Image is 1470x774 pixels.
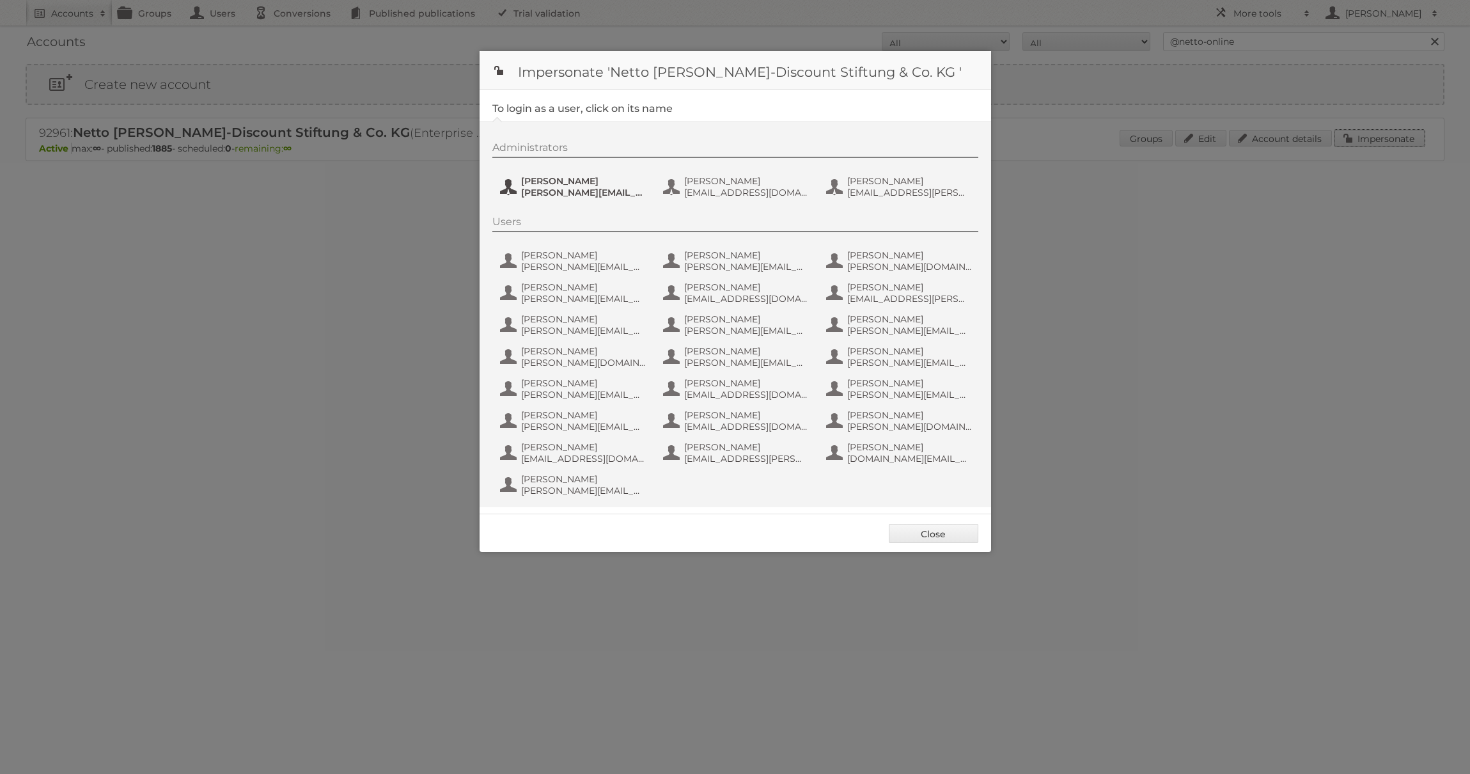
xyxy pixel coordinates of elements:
button: [PERSON_NAME] [PERSON_NAME][EMAIL_ADDRESS][DOMAIN_NAME] [825,376,975,402]
span: [PERSON_NAME][EMAIL_ADDRESS][DOMAIN_NAME] [521,261,645,272]
span: [PERSON_NAME] [684,175,808,187]
button: [PERSON_NAME] [EMAIL_ADDRESS][PERSON_NAME][PERSON_NAME][DOMAIN_NAME] [662,440,812,466]
span: [PERSON_NAME][EMAIL_ADDRESS][DOMAIN_NAME] [847,389,971,400]
span: [PERSON_NAME] [847,175,971,187]
button: [PERSON_NAME] [PERSON_NAME][DOMAIN_NAME][EMAIL_ADDRESS][PERSON_NAME][DOMAIN_NAME] [825,408,975,434]
button: [PERSON_NAME] [PERSON_NAME][EMAIL_ADDRESS][PERSON_NAME][PERSON_NAME][DOMAIN_NAME] [662,312,812,338]
button: [PERSON_NAME] [PERSON_NAME][EMAIL_ADDRESS][DOMAIN_NAME] [499,248,649,274]
span: [PERSON_NAME] [847,281,971,293]
span: [PERSON_NAME] [521,441,645,453]
span: [PERSON_NAME][EMAIL_ADDRESS][PERSON_NAME][DOMAIN_NAME] [847,357,971,368]
button: [PERSON_NAME] [EMAIL_ADDRESS][DOMAIN_NAME] [662,408,812,434]
span: [PERSON_NAME][EMAIL_ADDRESS][PERSON_NAME][PERSON_NAME][DOMAIN_NAME] [684,325,808,336]
span: [PERSON_NAME] [847,345,971,357]
button: [PERSON_NAME] [PERSON_NAME][EMAIL_ADDRESS][PERSON_NAME][PERSON_NAME][DOMAIN_NAME] [499,408,649,434]
span: [PERSON_NAME][EMAIL_ADDRESS][PERSON_NAME][PERSON_NAME][DOMAIN_NAME] [684,357,808,368]
span: [PERSON_NAME] [684,409,808,421]
button: [PERSON_NAME] [PERSON_NAME][EMAIL_ADDRESS][PERSON_NAME][PERSON_NAME][DOMAIN_NAME] [825,312,975,338]
span: [PERSON_NAME] [684,345,808,357]
span: [PERSON_NAME][EMAIL_ADDRESS][PERSON_NAME][PERSON_NAME][DOMAIN_NAME] [847,325,971,336]
span: [PERSON_NAME] [684,441,808,453]
span: [EMAIL_ADDRESS][PERSON_NAME][PERSON_NAME][DOMAIN_NAME] [847,293,971,304]
span: [EMAIL_ADDRESS][DOMAIN_NAME] [684,293,808,304]
span: [PERSON_NAME][DOMAIN_NAME][EMAIL_ADDRESS][PERSON_NAME][PERSON_NAME][DOMAIN_NAME] [521,357,645,368]
button: [PERSON_NAME] [PERSON_NAME][EMAIL_ADDRESS][PERSON_NAME][DOMAIN_NAME] [825,344,975,370]
span: [PERSON_NAME] [521,313,645,325]
button: [PERSON_NAME] [PERSON_NAME][EMAIL_ADDRESS][PERSON_NAME][DOMAIN_NAME] [499,280,649,306]
button: [PERSON_NAME] [EMAIL_ADDRESS][PERSON_NAME][PERSON_NAME][DOMAIN_NAME] [825,174,975,200]
span: [PERSON_NAME] [684,249,808,261]
button: [PERSON_NAME] [PERSON_NAME][EMAIL_ADDRESS][PERSON_NAME][DOMAIN_NAME] [499,174,649,200]
span: [PERSON_NAME][DOMAIN_NAME][EMAIL_ADDRESS][PERSON_NAME][PERSON_NAME][DOMAIN_NAME] [847,261,971,272]
span: [EMAIL_ADDRESS][PERSON_NAME][PERSON_NAME][DOMAIN_NAME] [847,187,971,198]
span: [PERSON_NAME][EMAIL_ADDRESS][PERSON_NAME][DOMAIN_NAME] [521,293,645,304]
legend: To login as a user, click on its name [492,102,673,115]
button: [PERSON_NAME] [EMAIL_ADDRESS][DOMAIN_NAME] [662,280,812,306]
span: [EMAIL_ADDRESS][DOMAIN_NAME] [521,453,645,464]
span: [PERSON_NAME][EMAIL_ADDRESS][DOMAIN_NAME] [521,325,645,336]
h1: Impersonate 'Netto [PERSON_NAME]-Discount Stiftung & Co. KG ' [480,51,991,90]
span: [PERSON_NAME][EMAIL_ADDRESS][PERSON_NAME][DOMAIN_NAME] [521,485,645,496]
span: [PERSON_NAME][EMAIL_ADDRESS][PERSON_NAME][PERSON_NAME][DOMAIN_NAME] [521,421,645,432]
span: [PERSON_NAME] [684,281,808,293]
button: [PERSON_NAME] [EMAIL_ADDRESS][PERSON_NAME][PERSON_NAME][DOMAIN_NAME] [825,280,975,306]
button: [PERSON_NAME] [PERSON_NAME][EMAIL_ADDRESS][PERSON_NAME][PERSON_NAME][DOMAIN_NAME] [499,376,649,402]
button: [PERSON_NAME] [PERSON_NAME][EMAIL_ADDRESS][PERSON_NAME][PERSON_NAME][DOMAIN_NAME] [662,344,812,370]
button: [PERSON_NAME] [EMAIL_ADDRESS][DOMAIN_NAME] [662,174,812,200]
span: [PERSON_NAME][DOMAIN_NAME][EMAIL_ADDRESS][PERSON_NAME][DOMAIN_NAME] [847,421,971,432]
span: [PERSON_NAME] [847,409,971,421]
span: [PERSON_NAME] [684,377,808,389]
button: [PERSON_NAME] [PERSON_NAME][EMAIL_ADDRESS][PERSON_NAME][DOMAIN_NAME] [499,472,649,498]
span: [PERSON_NAME] [847,249,971,261]
span: [PERSON_NAME] [521,175,645,187]
button: [PERSON_NAME] [PERSON_NAME][EMAIL_ADDRESS][DOMAIN_NAME] [499,312,649,338]
a: Close [889,524,978,543]
span: [PERSON_NAME] [521,473,645,485]
span: [PERSON_NAME] [521,377,645,389]
span: [EMAIL_ADDRESS][DOMAIN_NAME] [684,421,808,432]
span: [PERSON_NAME] [684,313,808,325]
div: Administrators [492,141,978,158]
span: [PERSON_NAME] [521,249,645,261]
button: [PERSON_NAME] [PERSON_NAME][DOMAIN_NAME][EMAIL_ADDRESS][PERSON_NAME][PERSON_NAME][DOMAIN_NAME] [825,248,975,274]
span: [PERSON_NAME][EMAIL_ADDRESS][PERSON_NAME][PERSON_NAME][DOMAIN_NAME] [684,261,808,272]
span: [PERSON_NAME] [521,409,645,421]
span: [PERSON_NAME] [847,441,971,453]
span: [DOMAIN_NAME][EMAIL_ADDRESS][PERSON_NAME][DOMAIN_NAME] [847,453,971,464]
div: Users [492,216,978,232]
span: [PERSON_NAME][EMAIL_ADDRESS][PERSON_NAME][PERSON_NAME][DOMAIN_NAME] [521,389,645,400]
span: [PERSON_NAME] [847,377,971,389]
span: [PERSON_NAME] [521,281,645,293]
button: [PERSON_NAME] [DOMAIN_NAME][EMAIL_ADDRESS][PERSON_NAME][DOMAIN_NAME] [825,440,975,466]
span: [PERSON_NAME] [521,345,645,357]
span: [EMAIL_ADDRESS][DOMAIN_NAME] [684,187,808,198]
span: [EMAIL_ADDRESS][DOMAIN_NAME] [684,389,808,400]
button: [PERSON_NAME] [EMAIL_ADDRESS][DOMAIN_NAME] [662,376,812,402]
button: [PERSON_NAME] [EMAIL_ADDRESS][DOMAIN_NAME] [499,440,649,466]
span: [EMAIL_ADDRESS][PERSON_NAME][PERSON_NAME][DOMAIN_NAME] [684,453,808,464]
span: [PERSON_NAME] [847,313,971,325]
span: [PERSON_NAME][EMAIL_ADDRESS][PERSON_NAME][DOMAIN_NAME] [521,187,645,198]
button: [PERSON_NAME] [PERSON_NAME][EMAIL_ADDRESS][PERSON_NAME][PERSON_NAME][DOMAIN_NAME] [662,248,812,274]
button: [PERSON_NAME] [PERSON_NAME][DOMAIN_NAME][EMAIL_ADDRESS][PERSON_NAME][PERSON_NAME][DOMAIN_NAME] [499,344,649,370]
